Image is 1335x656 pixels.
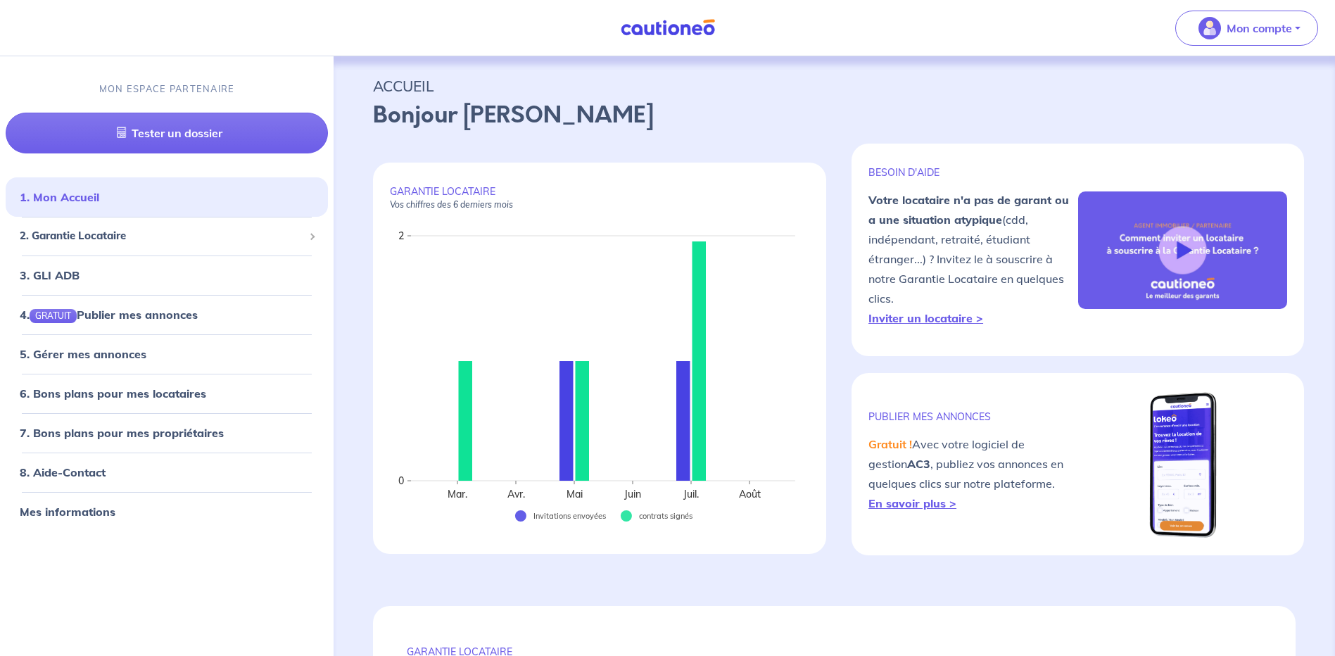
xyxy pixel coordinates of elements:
text: 2 [398,229,404,242]
em: Vos chiffres des 6 derniers mois [390,199,513,210]
text: 0 [398,474,404,487]
p: BESOIN D'AIDE [868,166,1077,179]
p: GARANTIE LOCATAIRE [390,185,809,210]
text: Août [739,488,761,500]
text: Juil. [683,488,699,500]
text: Juin [624,488,641,500]
a: 4.GRATUITPublier mes annonces [20,308,198,322]
a: 5. Gérer mes annonces [20,347,146,361]
a: Mes informations [20,505,115,519]
p: Mon compte [1227,20,1292,37]
div: 2. Garantie Locataire [6,222,328,250]
a: Tester un dossier [6,113,328,153]
div: 8. Aide-Contact [6,458,328,486]
span: 2. Garantie Locataire [20,228,303,244]
text: Avr. [507,488,525,500]
strong: Votre locataire n'a pas de garant ou a une situation atypique [868,193,1069,227]
p: ACCUEIL [373,73,1296,99]
a: 3. GLI ADB [20,268,80,282]
img: Cautioneo [615,19,721,37]
div: 7. Bons plans pour mes propriétaires [6,419,328,447]
p: (cdd, indépendant, retraité, étudiant étranger...) ? Invitez le à souscrire à notre Garantie Loca... [868,190,1077,328]
button: illu_account_valid_menu.svgMon compte [1175,11,1318,46]
img: illu_account_valid_menu.svg [1198,17,1221,39]
div: 1. Mon Accueil [6,183,328,211]
p: Avec votre logiciel de gestion , publiez vos annonces en quelques clics sur notre plateforme. [868,434,1077,513]
div: 5. Gérer mes annonces [6,340,328,368]
a: 8. Aide-Contact [20,465,106,479]
text: Mai [567,488,583,500]
a: 1. Mon Accueil [20,190,99,204]
em: Gratuit ! [868,437,912,451]
img: video-gli-new-none.jpg [1078,191,1287,310]
div: 3. GLI ADB [6,261,328,289]
a: Inviter un locataire > [868,311,983,325]
a: 7. Bons plans pour mes propriétaires [20,426,224,440]
text: Mar. [448,488,467,500]
p: MON ESPACE PARTENAIRE [99,82,235,96]
p: publier mes annonces [868,410,1077,423]
a: 6. Bons plans pour mes locataires [20,386,206,400]
div: 6. Bons plans pour mes locataires [6,379,328,408]
a: En savoir plus > [868,496,956,510]
img: mobile-lokeo.png [1146,390,1219,538]
strong: AC3 [907,457,930,471]
p: Bonjour [PERSON_NAME] [373,99,1296,132]
div: 4.GRATUITPublier mes annonces [6,301,328,329]
div: Mes informations [6,498,328,526]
